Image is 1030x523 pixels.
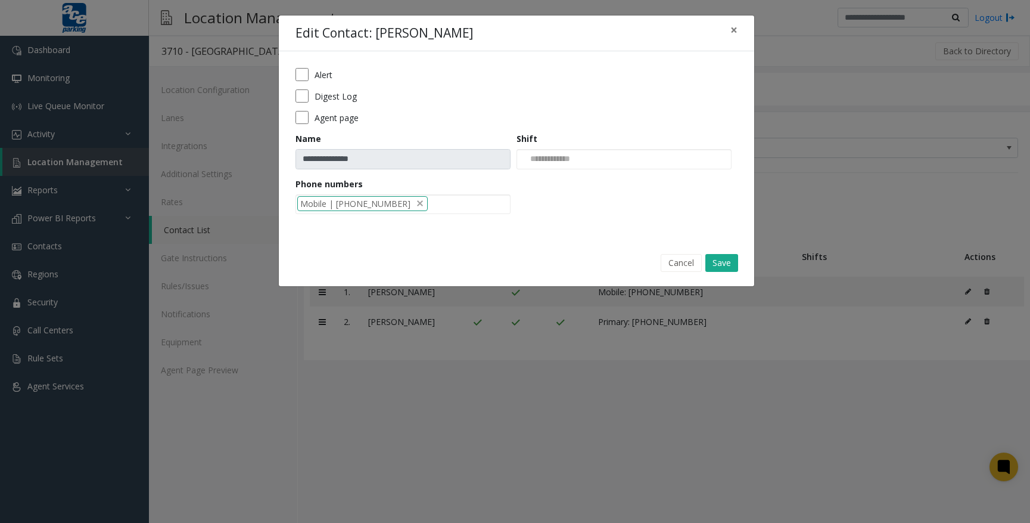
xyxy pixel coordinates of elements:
span: × [730,21,738,38]
label: Phone numbers [295,178,363,190]
label: Name [295,132,321,145]
button: Close [722,16,746,45]
label: Alert [315,69,332,81]
h4: Edit Contact: [PERSON_NAME] [295,24,473,43]
span: Mobile | [PHONE_NUMBER] [300,197,410,210]
label: Agent page [315,112,359,124]
label: Digest Log [315,90,357,103]
input: NO DATA FOUND [517,150,578,169]
button: Cancel [661,254,702,272]
span: delete [415,197,425,210]
label: Shift [516,132,537,145]
button: Save [705,254,738,272]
